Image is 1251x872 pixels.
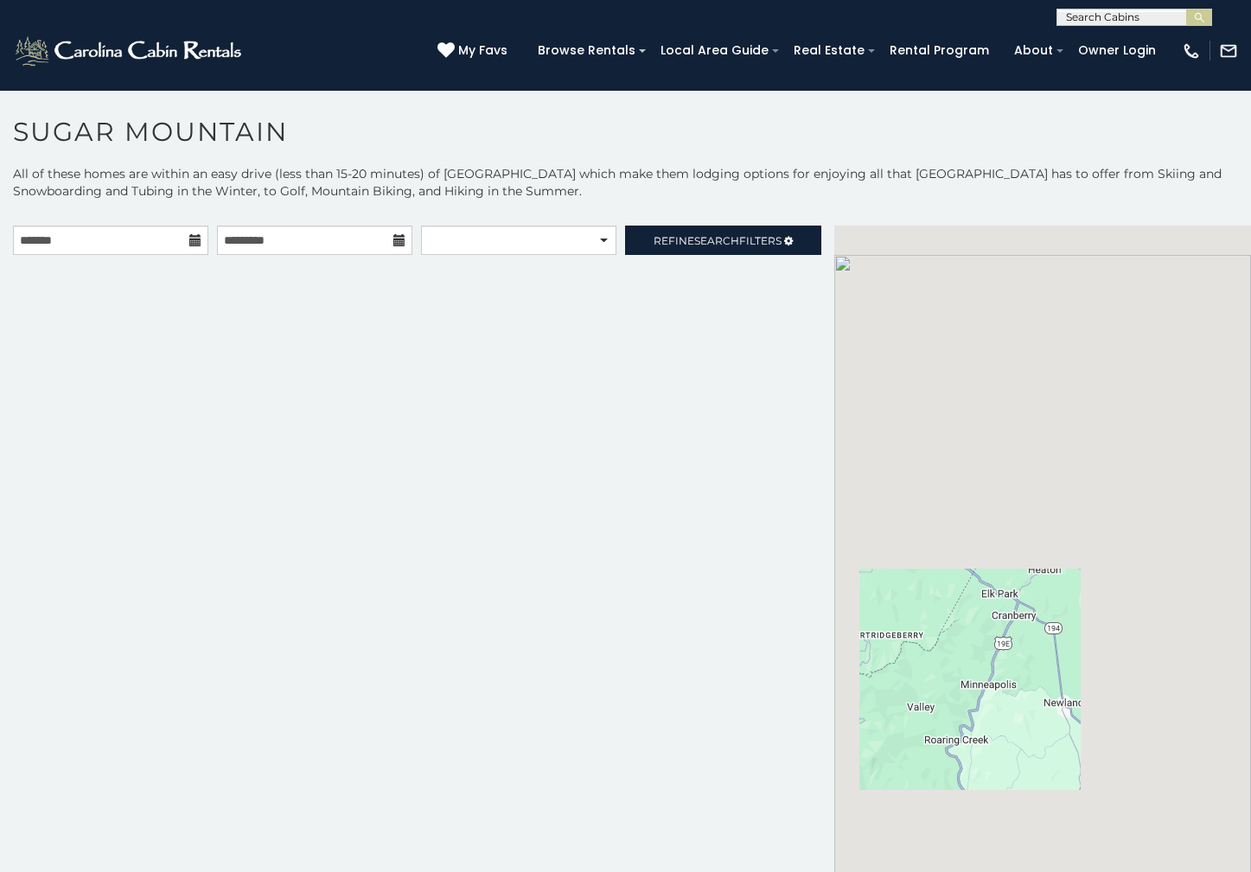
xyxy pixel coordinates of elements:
[625,226,820,255] a: RefineSearchFilters
[652,37,777,64] a: Local Area Guide
[654,234,782,247] span: Refine Filters
[1182,41,1201,60] img: phone-regular-white.png
[529,37,644,64] a: Browse Rentals
[458,41,507,60] span: My Favs
[13,34,246,68] img: White-1-2.png
[785,37,873,64] a: Real Estate
[694,234,739,247] span: Search
[1219,41,1238,60] img: mail-regular-white.png
[1069,37,1165,64] a: Owner Login
[437,41,512,60] a: My Favs
[1005,37,1062,64] a: About
[881,37,998,64] a: Rental Program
